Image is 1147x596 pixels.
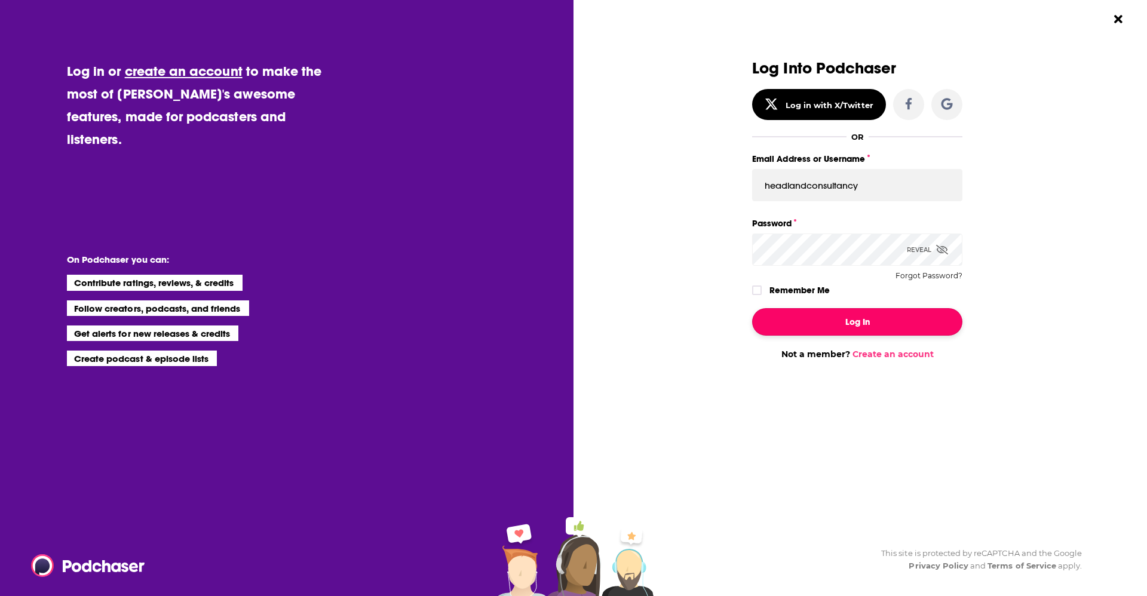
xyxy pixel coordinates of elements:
[852,349,934,360] a: Create an account
[987,561,1056,570] a: Terms of Service
[67,254,306,265] li: On Podchaser you can:
[752,216,962,231] label: Password
[851,132,864,142] div: OR
[907,234,948,266] div: Reveal
[752,151,962,167] label: Email Address or Username
[872,547,1082,572] div: This site is protected by reCAPTCHA and the Google and apply.
[752,60,962,77] h3: Log Into Podchaser
[67,275,243,290] li: Contribute ratings, reviews, & credits
[752,89,886,120] button: Log in with X/Twitter
[67,351,217,366] li: Create podcast & episode lists
[752,308,962,336] button: Log In
[786,100,873,110] div: Log in with X/Twitter
[752,169,962,201] input: Email Address or Username
[67,325,238,341] li: Get alerts for new releases & credits
[1107,8,1130,30] button: Close Button
[752,349,962,360] div: Not a member?
[31,554,146,577] img: Podchaser - Follow, Share and Rate Podcasts
[31,554,136,577] a: Podchaser - Follow, Share and Rate Podcasts
[125,63,243,79] a: create an account
[909,561,968,570] a: Privacy Policy
[67,300,249,316] li: Follow creators, podcasts, and friends
[895,272,962,280] button: Forgot Password?
[769,282,830,298] label: Remember Me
